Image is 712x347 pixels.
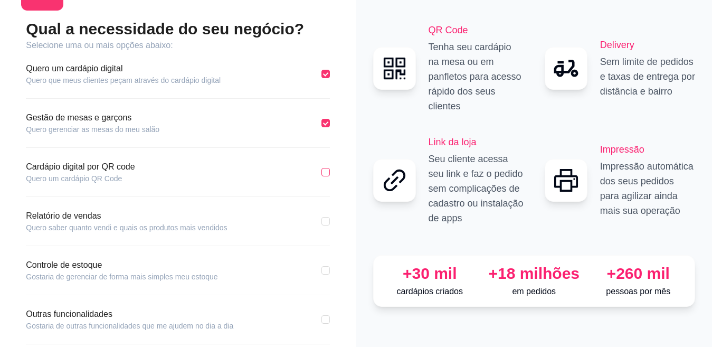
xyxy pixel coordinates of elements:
article: Relatório de vendas [26,210,227,222]
div: +30 mil [382,264,478,283]
article: Controle de estoque [26,259,217,271]
div: +18 milhões [486,264,582,283]
h2: Link da loja [429,135,524,149]
article: Quero gerenciar as mesas do meu salão [26,124,159,135]
p: Tenha seu cardápio na mesa ou em panfletos para acesso rápido dos seus clientes [429,40,524,114]
p: Impressão automática dos seus pedidos para agilizar ainda mais sua operação [600,159,695,218]
div: +260 mil [591,264,687,283]
article: Outras funcionalidades [26,308,233,321]
article: Gostaria de outras funcionalidades que me ajudem no dia a dia [26,321,233,331]
article: Selecione uma ou mais opções abaixo: [26,39,330,52]
h2: Delivery [600,37,695,52]
article: Cardápio digital por QR code [26,161,135,173]
p: Seu cliente acessa seu link e faz o pedido sem complicações de cadastro ou instalação de apps [429,152,524,226]
h2: QR Code [429,23,524,37]
h2: Qual a necessidade do seu negócio? [26,19,330,39]
article: Quero um cardápio digital [26,62,221,75]
p: em pedidos [486,285,582,298]
article: Quero saber quanto vendi e quais os produtos mais vendidos [26,222,227,233]
h2: Impressão [600,142,695,157]
article: Quero que meus clientes peçam através do cardápio digital [26,75,221,86]
p: pessoas por mês [591,285,687,298]
article: Gestão de mesas e garçons [26,111,159,124]
article: Quero um cardápio QR Code [26,173,135,184]
p: cardápios criados [382,285,478,298]
article: Gostaria de gerenciar de forma mais simples meu estoque [26,271,217,282]
p: Sem limite de pedidos e taxas de entrega por distância e bairro [600,54,695,99]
